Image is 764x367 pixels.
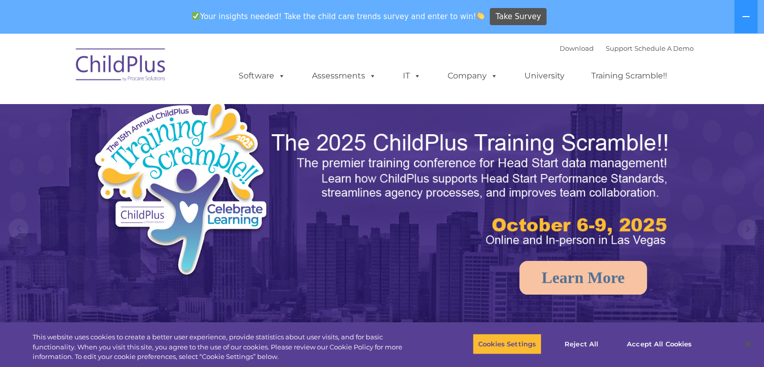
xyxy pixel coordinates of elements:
[490,8,547,26] a: Take Survey
[302,66,386,86] a: Assessments
[477,12,484,20] img: 👏
[496,8,541,26] span: Take Survey
[737,333,759,355] button: Close
[438,66,508,86] a: Company
[140,108,182,115] span: Phone number
[519,261,647,295] a: Learn More
[188,7,489,26] span: Your insights needed! Take the child care trends survey and enter to win!
[621,333,697,354] button: Accept All Cookies
[634,44,694,52] a: Schedule A Demo
[560,44,694,52] font: |
[514,66,575,86] a: University
[140,66,170,74] span: Last name
[229,66,295,86] a: Software
[581,66,677,86] a: Training Scramble!!
[393,66,431,86] a: IT
[192,12,199,20] img: ✅
[606,44,632,52] a: Support
[560,44,594,52] a: Download
[71,41,171,91] img: ChildPlus by Procare Solutions
[550,333,613,354] button: Reject All
[33,332,420,362] div: This website uses cookies to create a better user experience, provide statistics about user visit...
[473,333,541,354] button: Cookies Settings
